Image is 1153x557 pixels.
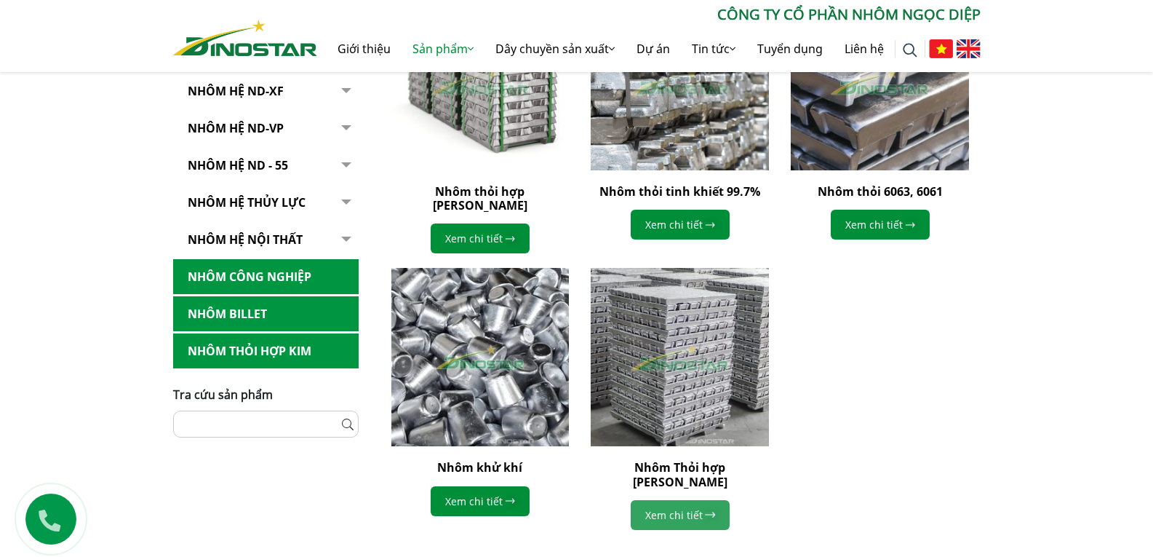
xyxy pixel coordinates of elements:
[631,210,730,240] a: Xem chi tiết
[173,185,359,221] a: Nhôm hệ thủy lực
[173,259,359,295] a: Nhôm Công nghiệp
[746,25,834,72] a: Tuyển dụng
[391,268,570,446] img: Nhôm khử khí
[437,459,522,475] a: Nhôm khử khí
[831,210,930,240] a: Xem chi tiết
[631,500,730,530] a: Xem chi tiết
[173,333,359,369] a: Nhôm Thỏi hợp kim
[173,296,359,332] a: Nhôm Billet
[173,111,359,146] a: Nhôm Hệ ND-VP
[818,183,943,200] a: Nhôm thỏi 6063, 6061
[431,486,530,516] a: Xem chi tiết
[484,25,626,72] a: Dây chuyền sản xuất
[903,43,917,58] img: search
[591,268,769,446] img: Nhôm Thỏi hợp kim Silic
[402,25,484,72] a: Sản phẩm
[173,222,359,258] a: Nhôm hệ nội thất
[957,39,981,58] img: English
[173,20,317,56] img: Nhôm Dinostar
[433,183,527,213] a: Nhôm thỏi hợp [PERSON_NAME]
[929,39,953,58] img: Tiếng Việt
[317,4,981,25] p: CÔNG TY CỔ PHẦN NHÔM NGỌC DIỆP
[633,459,727,489] a: Nhôm Thỏi hợp [PERSON_NAME]
[173,74,359,109] a: Nhôm Hệ ND-XF
[431,224,530,253] a: Xem chi tiết
[327,25,402,72] a: Giới thiệu
[626,25,681,72] a: Dự án
[681,25,746,72] a: Tin tức
[599,183,760,200] a: Nhôm thỏi tinh khiết 99.7%
[173,148,359,183] a: NHÔM HỆ ND - 55
[173,387,273,403] span: Tra cứu sản phẩm
[834,25,895,72] a: Liên hệ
